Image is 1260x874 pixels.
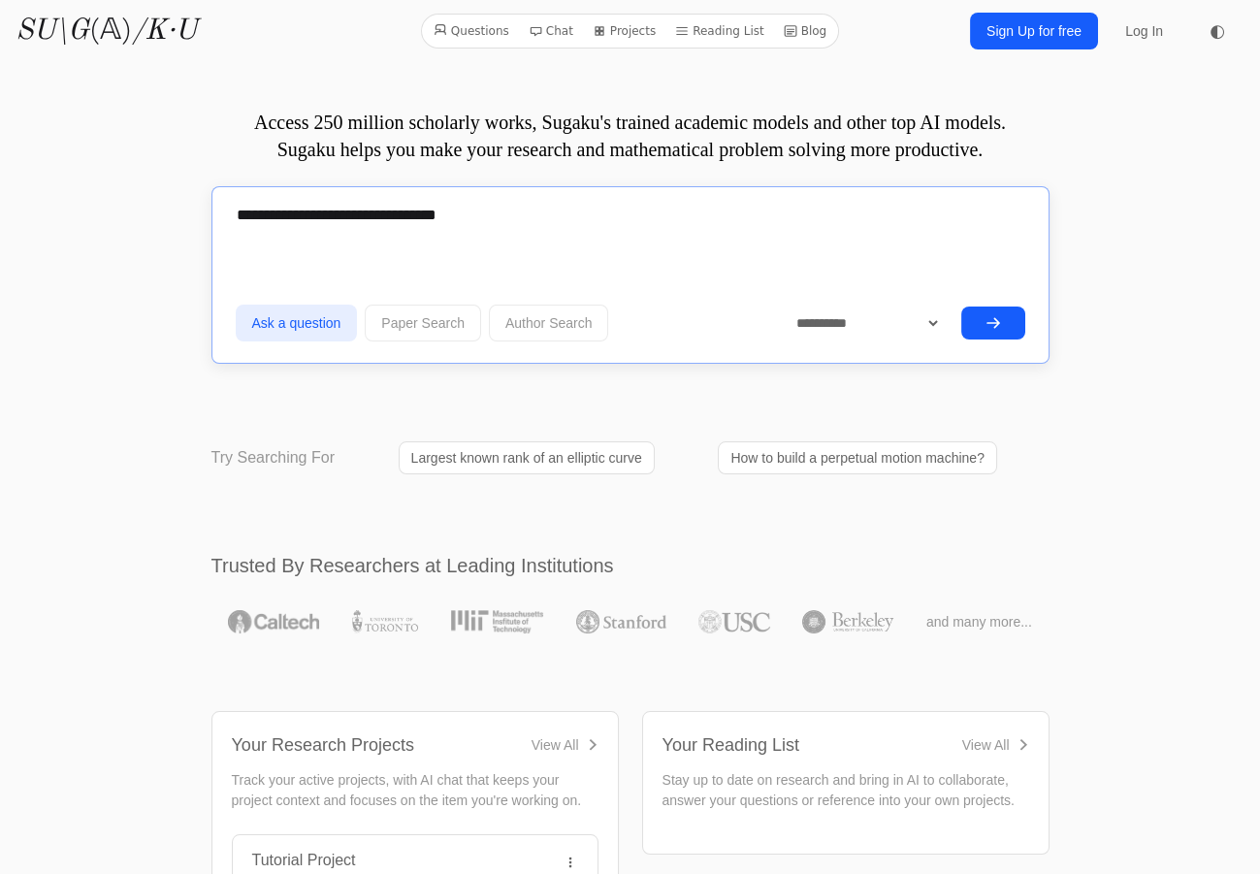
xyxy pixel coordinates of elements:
button: Paper Search [365,305,481,341]
div: Your Reading List [662,731,799,759]
h2: Trusted By Researchers at Leading Institutions [211,552,1050,579]
i: /K·U [132,16,197,46]
a: View All [532,735,598,755]
a: Reading List [667,18,772,44]
a: Log In [1114,14,1175,49]
button: Author Search [489,305,609,341]
a: Sign Up for free [970,13,1098,49]
p: Stay up to date on research and bring in AI to collaborate, answer your questions or reference in... [662,770,1029,811]
a: SU\G(𝔸)/K·U [16,14,197,49]
p: Access 250 million scholarly works, Sugaku's trained academic models and other top AI models. Sug... [211,109,1050,163]
a: Chat [521,18,581,44]
a: How to build a perpetual motion machine? [718,441,997,474]
img: Stanford [576,610,666,633]
span: and many more... [926,612,1032,631]
a: Projects [585,18,663,44]
div: View All [532,735,579,755]
img: University of Toronto [352,610,418,633]
img: Caltech [228,610,319,633]
a: Questions [426,18,517,44]
a: Blog [776,18,835,44]
button: ◐ [1198,12,1237,50]
span: ◐ [1210,22,1225,40]
p: Track your active projects, with AI chat that keeps your project context and focuses on the item ... [232,770,598,811]
a: Largest known rank of an elliptic curve [399,441,655,474]
div: Your Research Projects [232,731,414,759]
img: USC [698,610,769,633]
div: View All [962,735,1010,755]
img: MIT [451,610,543,633]
a: View All [962,735,1029,755]
a: Tutorial Project [252,852,356,868]
p: Try Searching For [211,446,335,469]
i: SU\G [16,16,89,46]
button: Ask a question [236,305,358,341]
img: UC Berkeley [802,610,893,633]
